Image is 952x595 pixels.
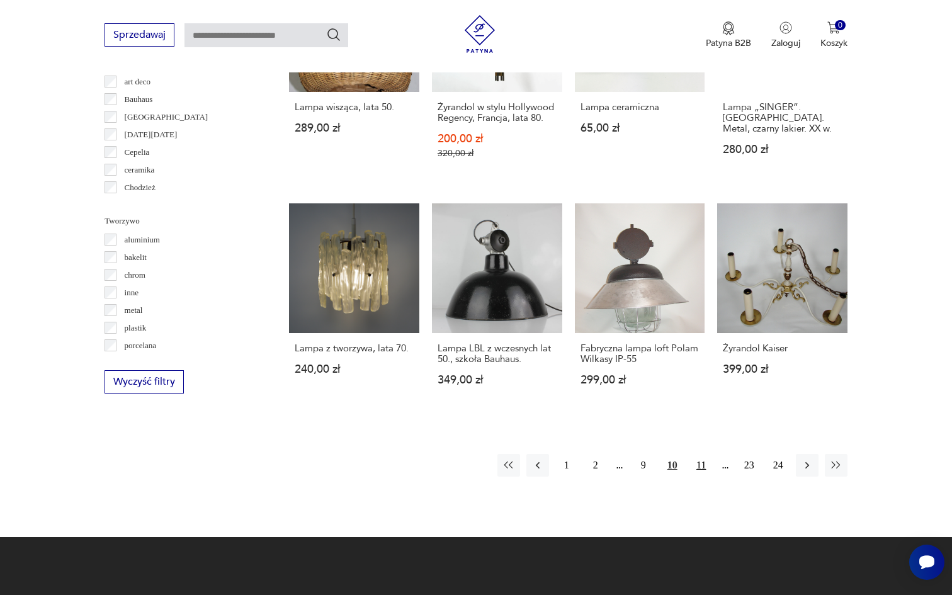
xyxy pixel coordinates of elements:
button: 0Koszyk [820,21,847,49]
button: 10 [661,454,684,477]
p: [GEOGRAPHIC_DATA] [125,110,208,124]
p: Zaloguj [771,37,800,49]
img: Ikona medalu [722,21,735,35]
p: porcelana [125,339,157,353]
a: Żyrandol KaiserŻyrandol Kaiser399,00 zł [717,203,847,411]
p: Ćmielów [125,198,155,212]
p: plastik [125,321,147,335]
button: 9 [632,454,655,477]
button: 2 [584,454,607,477]
a: Fabryczna lampa loft Polam Wilkasy IP-55Fabryczna lampa loft Polam Wilkasy IP-55299,00 zł [575,203,705,411]
p: metal [125,303,143,317]
p: 65,00 zł [581,123,700,133]
button: Zaloguj [771,21,800,49]
button: Wyczyść filtry [105,370,184,394]
button: 24 [767,454,790,477]
button: Patyna B2B [706,21,751,49]
p: bakelit [125,251,147,264]
h3: Lampa z tworzywa, lata 70. [295,343,414,354]
p: 240,00 zł [295,364,414,375]
p: Cepelia [125,145,150,159]
img: Ikona koszyka [827,21,840,34]
p: Chodzież [125,181,156,195]
h3: Żyrandol w stylu Hollywood Regency, Francja, lata 80. [438,102,557,123]
a: Ikona medaluPatyna B2B [706,21,751,49]
p: 200,00 zł [438,133,557,144]
p: chrom [125,268,145,282]
p: 289,00 zł [295,123,414,133]
p: 280,00 zł [723,144,842,155]
p: inne [125,286,139,300]
h3: Lampa wisząca, lata 50. [295,102,414,113]
iframe: Smartsupp widget button [909,545,944,580]
a: Lampa LBL z wczesnych lat 50., szkoła Bauhaus.Lampa LBL z wczesnych lat 50., szkoła Bauhaus.349,0... [432,203,562,411]
h3: Lampa ceramiczna [581,102,700,113]
h3: Lampa LBL z wczesnych lat 50., szkoła Bauhaus. [438,343,557,365]
button: 11 [690,454,713,477]
button: 1 [555,454,578,477]
p: Tworzywo [105,214,259,228]
p: 299,00 zł [581,375,700,385]
h3: Lampa „SINGER”. [GEOGRAPHIC_DATA]. Metal, czarny lakier. XX w. [723,102,842,134]
p: aluminium [125,233,160,247]
p: Bauhaus [125,93,153,106]
p: 349,00 zł [438,375,557,385]
a: Sprzedawaj [105,31,174,40]
p: 399,00 zł [723,364,842,375]
h3: Żyrandol Kaiser [723,343,842,354]
button: Szukaj [326,27,341,42]
p: porcelit [125,356,150,370]
p: art deco [125,75,151,89]
img: Ikonka użytkownika [779,21,792,34]
button: 23 [738,454,761,477]
img: Patyna - sklep z meblami i dekoracjami vintage [461,15,499,53]
p: Koszyk [820,37,847,49]
p: [DATE][DATE] [125,128,178,142]
button: Sprzedawaj [105,23,174,47]
h3: Fabryczna lampa loft Polam Wilkasy IP-55 [581,343,700,365]
p: 320,00 zł [438,148,557,159]
div: 0 [835,20,846,31]
a: Lampa z tworzywa, lata 70.Lampa z tworzywa, lata 70.240,00 zł [289,203,419,411]
p: Patyna B2B [706,37,751,49]
p: ceramika [125,163,155,177]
